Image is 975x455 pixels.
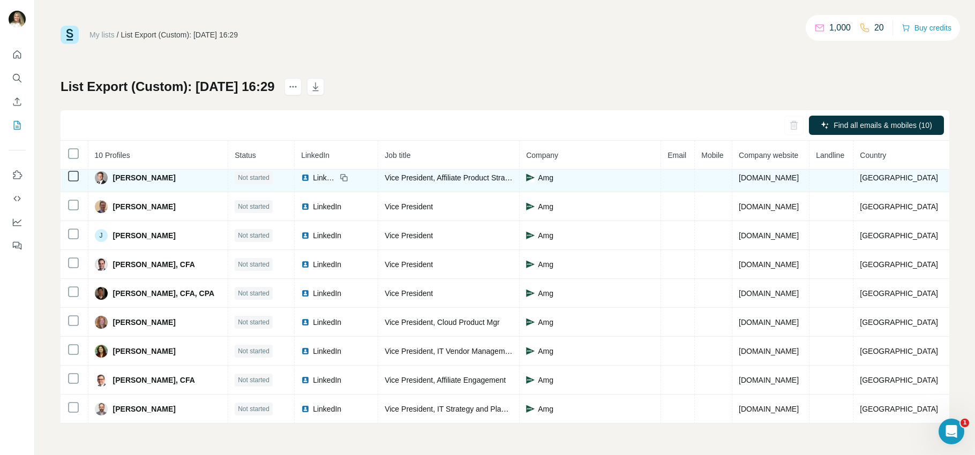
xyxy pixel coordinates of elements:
[385,289,433,298] span: Vice President
[739,376,799,384] span: [DOMAIN_NAME]
[238,231,269,240] span: Not started
[385,260,433,269] span: Vice President
[238,173,269,183] span: Not started
[95,287,108,300] img: Avatar
[739,260,799,269] span: [DOMAIN_NAME]
[860,289,938,298] span: [GEOGRAPHIC_DATA]
[538,375,553,385] span: Amg
[301,318,310,327] img: LinkedIn logo
[526,151,558,160] span: Company
[113,201,176,212] span: [PERSON_NAME]
[385,376,506,384] span: Vice President, Affiliate Engagement
[113,317,176,328] span: [PERSON_NAME]
[301,347,310,355] img: LinkedIn logo
[313,172,336,183] span: LinkedIn
[238,317,269,327] span: Not started
[902,20,951,35] button: Buy credits
[538,230,553,241] span: Amg
[385,202,433,211] span: Vice President
[301,260,310,269] img: LinkedIn logo
[113,375,195,385] span: [PERSON_NAME], CFA
[385,405,520,413] span: Vice President, IT Strategy and Planning
[526,318,535,327] img: company-logo
[701,151,723,160] span: Mobile
[89,31,115,39] a: My lists
[301,173,310,182] img: LinkedIn logo
[961,419,969,427] span: 1
[313,346,341,357] span: LinkedIn
[860,347,938,355] span: [GEOGRAPHIC_DATA]
[538,259,553,270] span: Amg
[113,172,176,183] span: [PERSON_NAME]
[526,347,535,355] img: company-logo
[9,189,26,208] button: Use Surfe API
[860,260,938,269] span: [GEOGRAPHIC_DATA]
[860,318,938,327] span: [GEOGRAPHIC_DATA]
[113,230,176,241] span: [PERSON_NAME]
[385,231,433,240] span: Vice President
[238,346,269,356] span: Not started
[860,405,938,413] span: [GEOGRAPHIC_DATA]
[61,26,79,44] img: Surfe Logo
[526,260,535,269] img: company-logo
[860,202,938,211] span: [GEOGRAPHIC_DATA]
[538,346,553,357] span: Amg
[301,376,310,384] img: LinkedIn logo
[95,374,108,386] img: Avatar
[9,45,26,64] button: Quick start
[301,151,329,160] span: LinkedIn
[667,151,686,160] span: Email
[313,201,341,212] span: LinkedIn
[538,172,553,183] span: Amg
[301,231,310,240] img: LinkedIn logo
[284,78,302,95] button: actions
[739,151,798,160] span: Company website
[113,259,195,270] span: [PERSON_NAME], CFA
[9,92,26,111] button: Enrich CSV
[117,29,119,40] li: /
[121,29,238,40] div: List Export (Custom): [DATE] 16:29
[238,202,269,211] span: Not started
[313,259,341,270] span: LinkedIn
[739,318,799,327] span: [DOMAIN_NAME]
[860,173,938,182] span: [GEOGRAPHIC_DATA]
[385,151,410,160] span: Job title
[860,376,938,384] span: [GEOGRAPHIC_DATA]
[95,229,108,242] div: J
[526,202,535,211] img: company-logo
[385,347,515,355] span: Vice President, IT Vendor Management
[739,347,799,355] span: [DOMAIN_NAME]
[739,405,799,413] span: [DOMAIN_NAME]
[95,316,108,329] img: Avatar
[313,317,341,328] span: LinkedIn
[739,173,799,182] span: [DOMAIN_NAME]
[61,78,275,95] h1: List Export (Custom): [DATE] 16:29
[874,21,884,34] p: 20
[95,171,108,184] img: Avatar
[301,289,310,298] img: LinkedIn logo
[113,288,215,299] span: [PERSON_NAME], CFA, CPA
[301,405,310,413] img: LinkedIn logo
[238,260,269,269] span: Not started
[816,151,844,160] span: Landline
[9,69,26,88] button: Search
[860,151,886,160] span: Country
[95,403,108,415] img: Avatar
[538,201,553,212] span: Amg
[526,173,535,182] img: company-logo
[95,258,108,271] img: Avatar
[313,404,341,414] span: LinkedIn
[939,419,964,444] iframe: Intercom live chat
[538,404,553,414] span: Amg
[9,236,26,255] button: Feedback
[238,404,269,414] span: Not started
[385,173,580,182] span: Vice President, Affiliate Product Strategy and Development
[385,318,500,327] span: Vice President, Cloud Product Mgr
[113,346,176,357] span: [PERSON_NAME]
[809,116,944,135] button: Find all emails & mobiles (10)
[113,404,176,414] span: [PERSON_NAME]
[538,288,553,299] span: Amg
[313,375,341,385] span: LinkedIn
[235,151,256,160] span: Status
[739,202,799,211] span: [DOMAIN_NAME]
